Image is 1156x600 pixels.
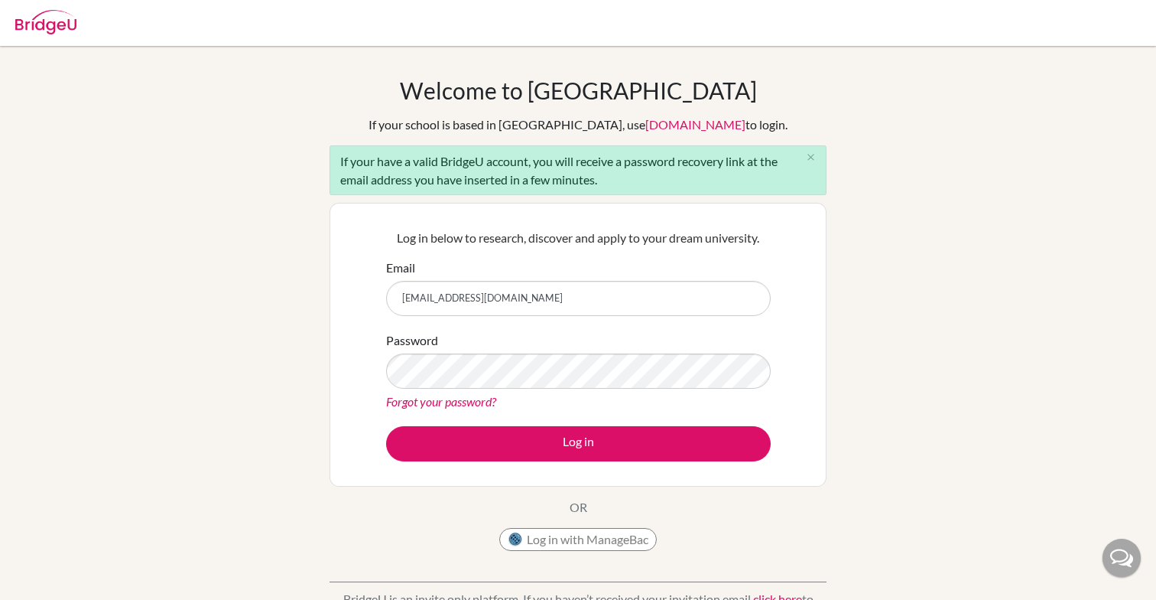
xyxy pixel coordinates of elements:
[15,10,76,34] img: Bridge-U
[386,331,438,350] label: Password
[386,259,415,277] label: Email
[499,528,657,551] button: Log in with ManageBac
[400,77,757,104] h1: Welcome to [GEOGRAPHIC_DATA]
[386,394,496,409] a: Forgot your password?
[386,229,771,247] p: Log in below to research, discover and apply to your dream university.
[33,10,80,24] span: 고객센터
[369,116,787,134] div: If your school is based in [GEOGRAPHIC_DATA], use to login.
[386,426,771,461] button: Log in
[795,146,826,169] button: Close
[645,117,745,132] a: [DOMAIN_NAME]
[570,498,587,517] p: OR
[330,145,826,195] div: If your have a valid BridgeU account, you will receive a password recovery link at the email addr...
[805,152,817,163] i: close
